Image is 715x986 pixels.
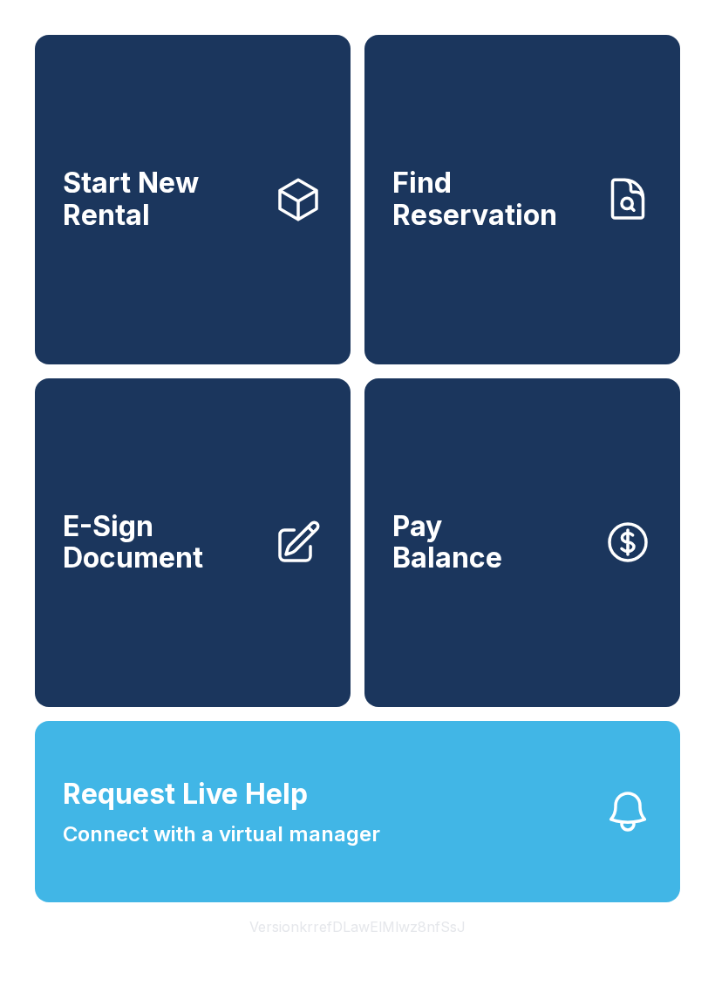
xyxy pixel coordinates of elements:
span: Start New Rental [63,167,260,231]
a: Find Reservation [364,35,680,364]
a: Start New Rental [35,35,351,364]
span: Pay Balance [392,511,502,575]
a: E-Sign Document [35,378,351,708]
button: PayBalance [364,378,680,708]
span: Connect with a virtual manager [63,819,380,850]
span: E-Sign Document [63,511,260,575]
span: Find Reservation [392,167,589,231]
span: Request Live Help [63,773,308,815]
button: Request Live HelpConnect with a virtual manager [35,721,680,902]
button: VersionkrrefDLawElMlwz8nfSsJ [235,902,480,951]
